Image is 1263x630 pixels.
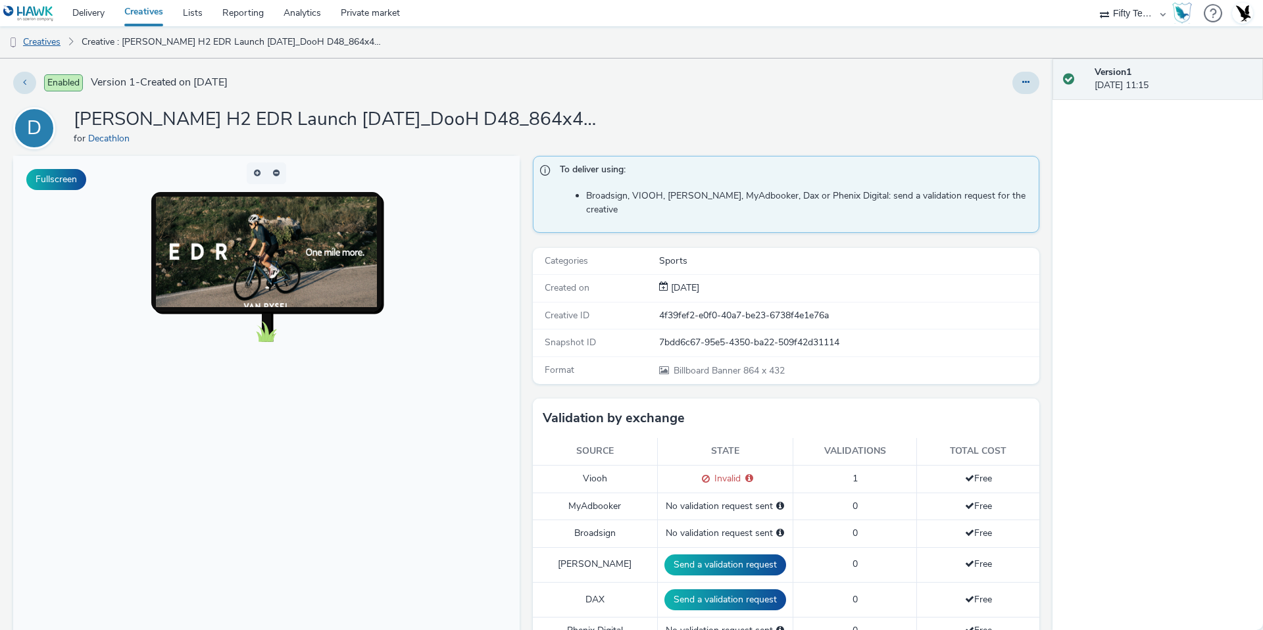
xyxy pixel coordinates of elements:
[965,472,992,485] span: Free
[143,41,364,164] img: Advertisement preview
[1095,66,1131,78] strong: Version 1
[533,582,657,617] td: DAX
[545,254,588,267] span: Categories
[710,472,741,485] span: Invalid
[659,336,1038,349] div: 7bdd6c67-95e5-4350-ba22-509f42d31114
[543,408,685,428] h3: Validation by exchange
[965,527,992,539] span: Free
[793,438,917,465] th: Validations
[545,336,596,349] span: Snapshot ID
[3,5,54,22] img: undefined Logo
[27,110,41,147] div: D
[13,122,61,134] a: D
[664,554,786,575] button: Send a validation request
[965,500,992,512] span: Free
[75,26,391,58] a: Creative : [PERSON_NAME] H2 EDR Launch [DATE]_DooH D48_864x432.jpg
[853,527,858,539] span: 0
[668,281,699,294] span: [DATE]
[853,472,858,485] span: 1
[659,254,1038,268] div: Sports
[533,547,657,582] td: [PERSON_NAME]
[853,593,858,606] span: 0
[586,189,1032,216] li: Broadsign, VIOOH, [PERSON_NAME], MyAdbooker, Dax or Phenix Digital: send a validation request for...
[776,527,784,540] div: Please select a deal below and click on Send to send a validation request to Broadsign.
[91,75,228,90] span: Version 1 - Created on [DATE]
[668,281,699,295] div: Creation 30 September 2025, 11:15
[1095,66,1252,93] div: [DATE] 11:15
[659,309,1038,322] div: 4f39fef2-e0f0-40a7-be23-6738f4e1e76a
[533,493,657,520] td: MyAdbooker
[533,438,657,465] th: Source
[965,593,992,606] span: Free
[533,465,657,493] td: Viooh
[664,527,786,540] div: No validation request sent
[44,74,83,91] span: Enabled
[26,169,86,190] button: Fullscreen
[74,132,88,145] span: for
[545,281,589,294] span: Created on
[664,500,786,513] div: No validation request sent
[88,132,135,145] a: Decathlon
[1172,3,1197,24] a: Hawk Academy
[657,438,793,465] th: State
[674,364,743,377] span: Billboard Banner
[545,364,574,376] span: Format
[74,107,600,132] h1: [PERSON_NAME] H2 EDR Launch [DATE]_DooH D48_864x432.jpg
[776,500,784,513] div: Please select a deal below and click on Send to send a validation request to MyAdbooker.
[917,438,1039,465] th: Total cost
[1233,3,1252,23] img: Account UK
[853,558,858,570] span: 0
[7,36,20,49] img: dooh
[664,589,786,610] button: Send a validation request
[545,309,589,322] span: Creative ID
[560,163,1026,180] span: To deliver using:
[853,500,858,512] span: 0
[965,558,992,570] span: Free
[533,520,657,547] td: Broadsign
[1172,3,1192,24] img: Hawk Academy
[672,364,785,377] span: 864 x 432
